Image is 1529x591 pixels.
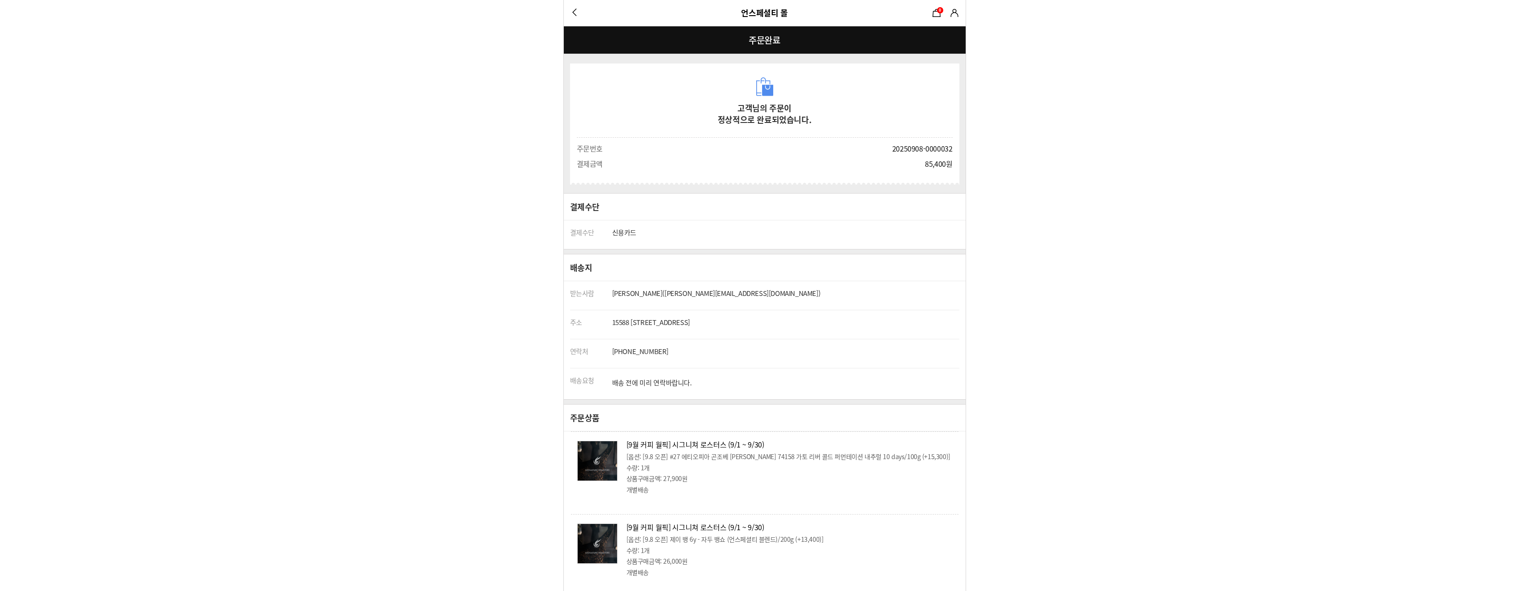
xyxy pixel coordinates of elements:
th: 연락처 [570,339,612,368]
li: 배송 [626,485,952,494]
span: 배송 전에 미리 연락바랍니다. [612,378,959,388]
span: 상품구매금액: 27,900원 [626,474,688,483]
span: 신용카드 [612,228,636,237]
td: 15588 [STREET_ADDRESS] [612,310,959,339]
strong: 고객님의 주문이 정상적으로 완료되었습니다. [718,102,811,126]
span: 상품구매금액: 26,000원 [626,557,688,566]
h2: 배송지 [570,262,592,274]
a: [9월 커피 월픽] 시그니쳐 로스터스 (9/1 ~ 9/30) [626,439,764,450]
th: 결제수단 [570,220,612,249]
h2: 주문상품 [570,412,600,424]
a: 언스페셜티 몰 [741,7,788,19]
a: 장바구니0 [930,6,943,20]
span: 0 [939,7,941,13]
li: 옵션 [626,452,952,461]
li: 옵션 [626,534,952,544]
p: [옵션: [9.8 오픈] 제이 뱅 6y - 자두 뱅쇼 (언스페셜티 블렌드)/200g (+13,400)] [626,534,952,544]
span: 85,400원 [925,158,952,169]
td: [PERSON_NAME]([PERSON_NAME][EMAIL_ADDRESS][DOMAIN_NAME]) [612,281,959,310]
a: [9월 커피 월픽] 시그니쳐 로스터스 (9/1 ~ 9/30) [626,522,764,532]
th: 받는사람 [570,281,612,310]
h1: 주문완료 [564,26,966,54]
strong: 상품명 [626,439,952,449]
th: 결제금액 [571,156,613,171]
td: [PHONE_NUMBER] [612,339,959,368]
h2: 결제수단 [570,201,600,213]
th: 주문번호 [571,141,613,156]
a: 마이쇼핑 [948,6,961,20]
li: 수량: 1개 [626,463,952,473]
th: 주소 [570,310,612,339]
a: 뒤로가기 [568,6,582,20]
strong: 상품명 [626,522,952,532]
span: 20250908-0000032 [892,143,953,154]
li: 수량: 1개 [626,545,952,555]
th: 배송요청 [570,368,612,400]
li: 배송 [626,567,952,577]
p: [옵션: [9.8 오픈] #27 에티오피아 곤조베 [PERSON_NAME] 74158 가토 리버 콜드 퍼먼테이션 내추럴 10 days/100g (+15,300)] [626,452,952,461]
